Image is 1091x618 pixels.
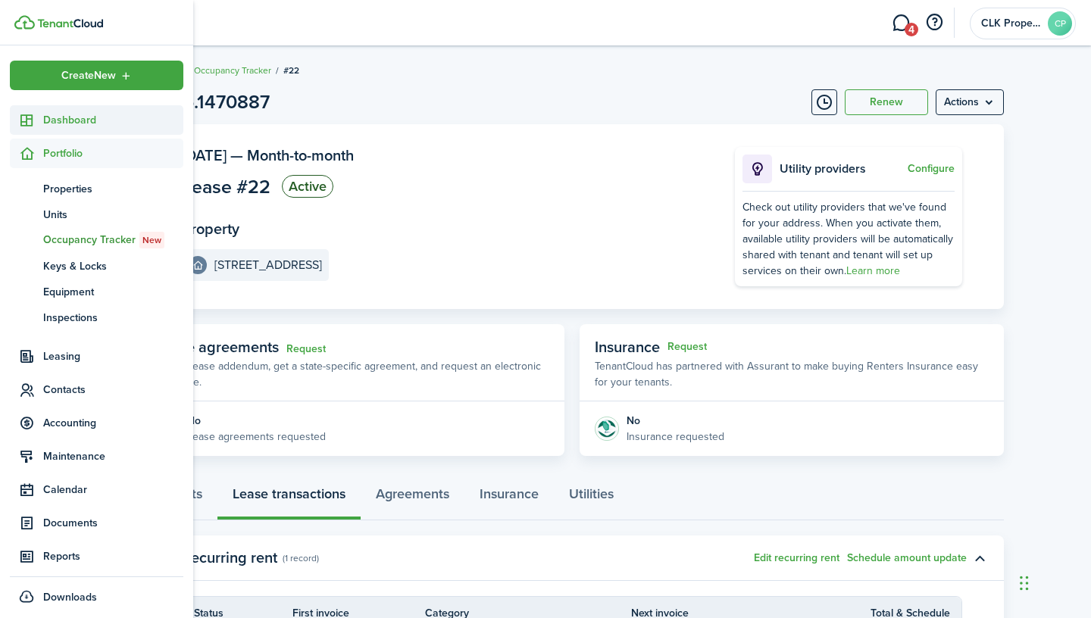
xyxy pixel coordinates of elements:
span: Create New [61,70,116,81]
a: Learn more [846,263,900,279]
span: Occupancy Tracker [43,232,183,248]
a: Dashboard [10,105,183,135]
span: Maintenance [43,448,183,464]
button: Open menu [10,61,183,90]
a: Utilities [554,475,629,520]
span: Month-to-month [247,144,354,167]
img: Insurance protection [595,417,619,441]
span: Dashboard [43,112,183,128]
span: Downloads [43,589,97,605]
a: Occupancy TrackerNew [10,227,183,253]
a: Units [10,201,183,227]
button: Open resource center [921,10,947,36]
button: Configure [908,163,955,175]
a: Keys & Locks [10,253,183,279]
button: Timeline [811,89,837,115]
a: Reports [10,542,183,571]
p: TenantCloud has partnered with Assurant to make buying Renters Insurance easy for your tenants. [595,358,989,390]
span: New [142,233,161,247]
img: TenantCloud [14,15,35,30]
a: Inspections [10,304,183,330]
button: Schedule amount update [847,552,967,564]
panel-main-subtitle: (1 record) [283,551,319,565]
span: Portfolio [43,145,183,161]
span: Keys & Locks [43,258,183,274]
div: No [187,413,326,429]
button: Renew [845,89,928,115]
span: Leasing [43,348,183,364]
a: Agreements [361,475,464,520]
button: Open menu [936,89,1004,115]
a: Properties [10,176,183,201]
span: Equipment [43,284,183,300]
p: Lease agreements requested [187,429,326,445]
span: Units [43,207,183,223]
span: Contacts [43,382,183,398]
a: Equipment [10,279,183,304]
span: CLK Property [981,18,1042,29]
span: Reports [43,548,183,564]
p: Utility providers [780,160,904,178]
e-details-info-title: [STREET_ADDRESS] [214,258,322,272]
span: Lease agreements [155,336,279,358]
span: #22 [283,64,299,77]
menu-btn: Actions [936,89,1004,115]
a: Insurance [464,475,554,520]
span: Insurance [595,336,660,358]
panel-main-title: Property [182,220,239,238]
div: Check out utility providers that we've found for your address. When you activate them, available ... [742,199,955,279]
button: Edit recurring rent [754,552,839,564]
span: — [230,144,243,167]
span: Calendar [43,482,183,498]
iframe: Chat Widget [1015,545,1091,618]
status: Active [282,175,333,198]
div: No [627,413,724,429]
a: Occupancy Tracker [194,64,271,77]
span: [DATE] [182,144,227,167]
span: Properties [43,181,183,197]
span: Lease #22 [182,177,270,196]
button: Request [667,341,707,353]
img: TenantCloud [37,19,103,28]
span: Accounting [43,415,183,431]
a: Messaging [886,4,915,42]
button: Toggle accordion [967,545,993,571]
span: Inspections [43,310,183,326]
h1: No.1470887 [170,88,270,117]
div: Drag [1020,560,1029,606]
span: 4 [905,23,918,36]
p: Insurance requested [627,429,724,445]
p: Build a lease addendum, get a state-specific agreement, and request an electronic signature. [155,358,549,390]
panel-main-title: Recurring rent [182,549,277,566]
a: Request [286,343,326,355]
span: Documents [43,515,183,531]
avatar-text: CP [1048,11,1072,36]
